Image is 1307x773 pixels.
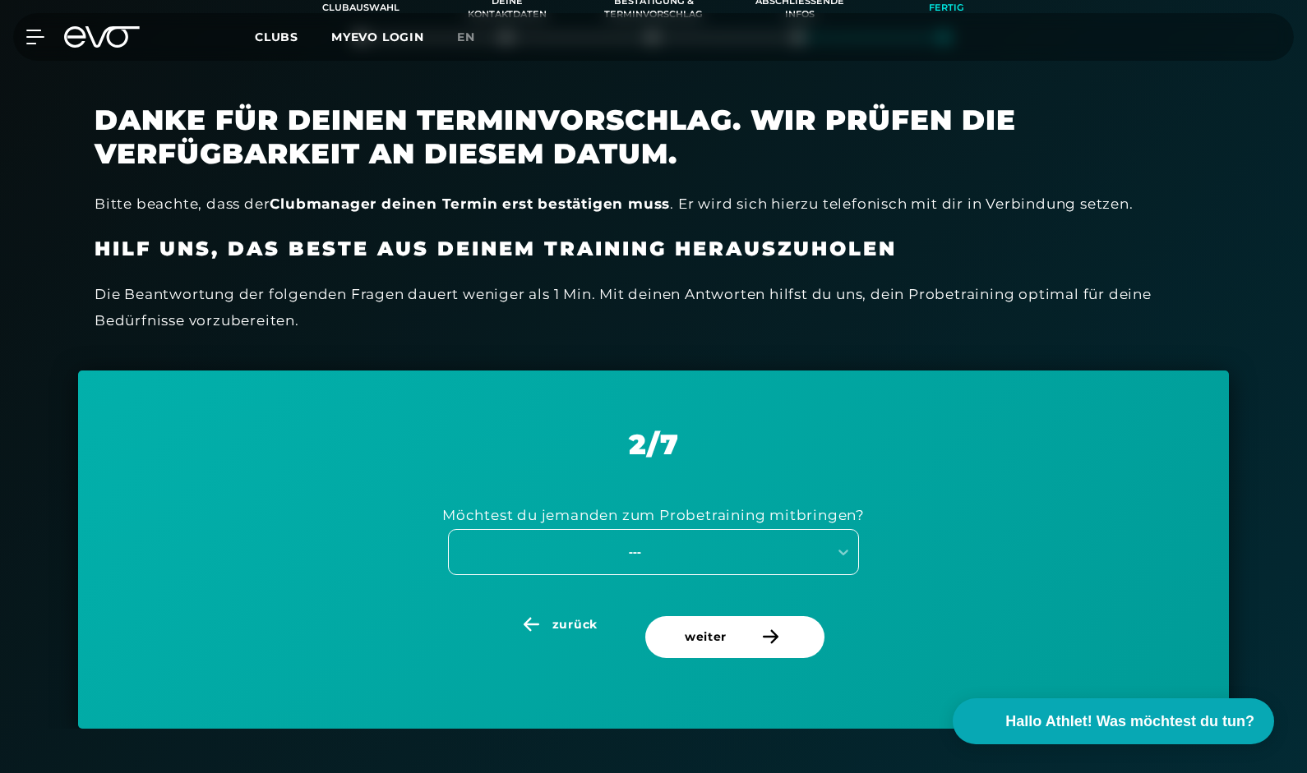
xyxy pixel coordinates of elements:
span: 2 / 7 [629,427,679,462]
span: weiter [685,628,727,646]
h3: Hilf uns, das beste aus deinem Training herauszuholen [95,237,1212,261]
span: Hallo Athlet! Was möchtest du tun? [1005,711,1254,733]
div: --- [450,542,820,561]
h2: Danke für deinen Terminvorschlag. Wir prüfen die Verfügbarkeit an diesem Datum. [95,104,1212,171]
span: Clubs [255,30,298,44]
strong: Clubmanager deinen Termin erst bestätigen muss [270,196,670,212]
a: MYEVO LOGIN [331,30,424,44]
span: zurück [552,616,598,633]
div: Möchtest du jemanden zum Probetraining mitbringen? [442,502,865,528]
div: Die Beantwortung der folgenden Fragen dauert weniger als 1 Min. Mit deinen Antworten hilfst du un... [95,281,1212,334]
div: Bitte beachte, dass der . Er wird sich hierzu telefonisch mit dir in Verbindung setzen. [95,191,1212,217]
span: en [457,30,475,44]
a: zurück [476,616,645,688]
button: Hallo Athlet! Was möchtest du tun? [953,698,1274,744]
a: en [457,28,495,47]
a: weiter [645,616,831,688]
a: Clubs [255,29,331,44]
